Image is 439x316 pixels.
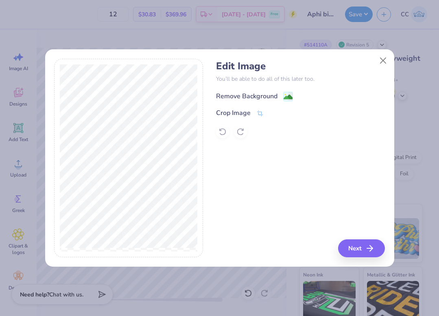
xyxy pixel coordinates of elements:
h4: Edit Image [216,60,385,72]
button: Close [375,53,391,69]
div: Crop Image [216,108,251,118]
p: You’ll be able to do all of this later too. [216,75,385,83]
button: Next [338,239,385,257]
div: Remove Background [216,91,277,101]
